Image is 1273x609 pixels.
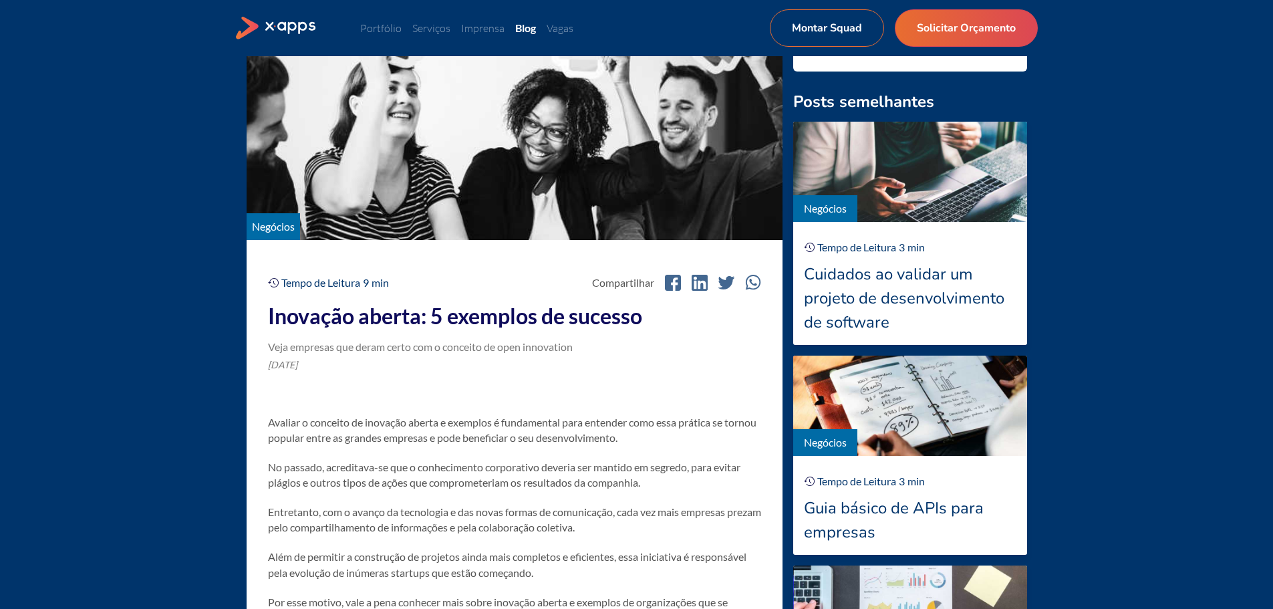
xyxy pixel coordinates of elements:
[268,504,761,535] p: Entretanto, com o avanço da tecnologia e das novas formas de comunicação, cada vez mais empresas ...
[360,21,402,35] a: Portfólio
[268,304,761,328] h2: Inovação aberta: 5 exemplos de sucesso
[804,436,847,449] a: Negócios
[804,202,847,215] a: Negócios
[817,239,896,255] div: Tempo de Leitura
[793,222,1027,345] a: Tempo de Leitura3minCuidados ao validar um projeto de desenvolvimento de software
[804,262,1016,334] div: Cuidados ao validar um projeto de desenvolvimento de software
[899,239,905,255] div: 3
[899,473,905,489] div: 3
[592,275,761,291] ul: Compartilhar
[817,473,896,489] div: Tempo de Leitura
[770,9,884,47] a: Montar Squad
[281,275,360,291] div: Tempo de Leitura
[363,275,369,291] div: 9
[793,456,1027,555] a: Tempo de Leitura3minGuia básico de APIs para empresas
[804,496,1016,544] div: Guia básico de APIs para empresas
[268,339,761,355] div: Veja empresas que deram certo com o conceito de open innovation
[268,358,761,372] div: [DATE]
[268,414,761,445] p: Avaliar o conceito de inovação aberta e exemplos é fundamental para entender como essa prática se...
[895,9,1038,47] a: Solicitar Orçamento
[372,275,389,291] div: min
[907,239,925,255] div: min
[252,220,295,233] a: Negócios
[515,21,536,34] a: Blog
[461,21,505,35] a: Imprensa
[412,21,450,35] a: Serviços
[907,473,925,489] div: min
[268,459,761,490] p: No passado, acreditava-se que o conhecimento corporativo deveria ser mantido em segredo, para evi...
[547,21,573,35] a: Vagas
[793,93,1027,111] h2: Posts semelhantes
[268,549,761,580] p: Além de permitir a construção de projetos ainda mais completos e eficientes, essa iniciativa é re...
